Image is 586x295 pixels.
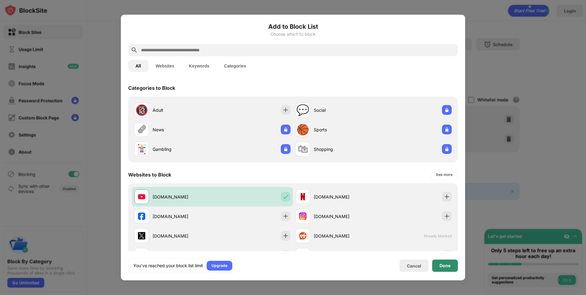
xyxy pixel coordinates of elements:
div: Adult [153,107,212,113]
div: See more [436,172,453,178]
div: Cancel [407,263,421,268]
button: All [128,60,148,72]
div: Categories to Block [128,85,175,91]
div: 💬 [296,104,309,116]
div: [DOMAIN_NAME] [153,194,212,200]
div: [DOMAIN_NAME] [314,233,374,239]
div: Social [314,107,374,113]
div: Gambling [153,146,212,152]
h6: Add to Block List [128,22,458,31]
img: search.svg [131,46,138,54]
img: favicons [138,232,145,239]
div: [DOMAIN_NAME] [314,194,374,200]
div: 🗞 [136,123,147,136]
div: Choose which to block [128,32,458,37]
div: Websites to Block [128,172,171,178]
img: favicons [299,232,306,239]
div: You’ve reached your block list limit [133,263,203,269]
img: favicons [138,193,145,200]
div: Shopping [314,146,374,152]
div: 🏀 [296,123,309,136]
div: Sports [314,126,374,133]
span: Already blocked [424,234,452,238]
div: 🃏 [135,143,148,155]
button: Keywords [182,60,217,72]
div: Upgrade [212,263,227,269]
img: favicons [299,193,306,200]
button: Categories [217,60,253,72]
img: favicons [138,213,145,220]
div: [DOMAIN_NAME] [153,233,212,239]
div: [DOMAIN_NAME] [314,213,374,220]
div: Done [440,263,450,268]
img: favicons [299,213,306,220]
div: 🛍 [298,143,308,155]
div: 🔞 [135,104,148,116]
div: [DOMAIN_NAME] [153,213,212,220]
button: Websites [148,60,182,72]
div: News [153,126,212,133]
